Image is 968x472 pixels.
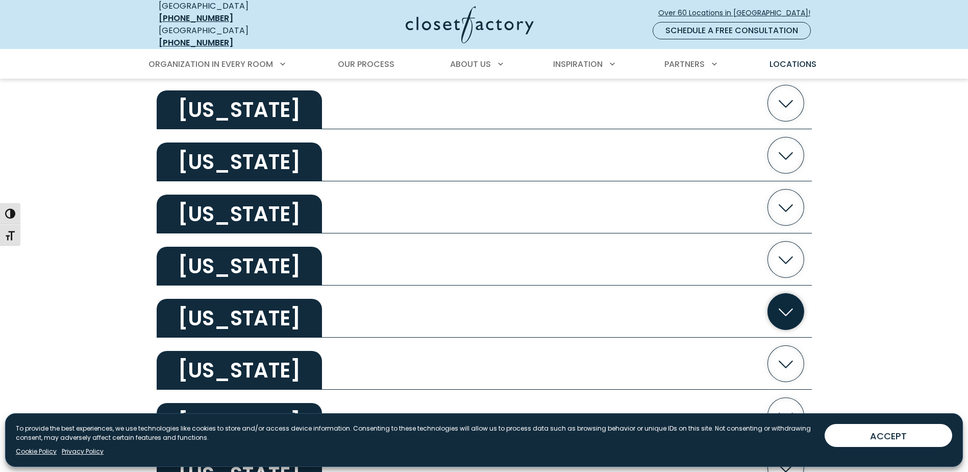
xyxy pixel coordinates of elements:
[148,58,273,70] span: Organization in Every Room
[157,195,322,233] h2: [US_STATE]
[157,286,812,338] button: [US_STATE]
[553,58,603,70] span: Inspiration
[664,58,705,70] span: Partners
[157,233,812,286] button: [US_STATE]
[141,50,827,79] nav: Primary Menu
[16,447,57,456] a: Cookie Policy
[406,6,534,43] img: Closet Factory Logo
[157,247,322,286] h2: [US_STATE]
[157,181,812,233] button: [US_STATE]
[653,22,811,39] a: Schedule a Free Consultation
[159,37,233,49] a: [PHONE_NUMBER]
[157,143,322,181] h2: [US_STATE]
[157,403,322,442] h2: [US_STATE]
[450,58,491,70] span: About Us
[62,447,104,456] a: Privacy Policy
[16,424,816,442] p: To provide the best experiences, we use technologies like cookies to store and/or access device i...
[157,351,322,390] h2: [US_STATE]
[157,299,322,338] h2: [US_STATE]
[159,12,233,24] a: [PHONE_NUMBER]
[658,4,819,22] a: Over 60 Locations in [GEOGRAPHIC_DATA]!
[658,8,818,18] span: Over 60 Locations in [GEOGRAPHIC_DATA]!
[770,58,816,70] span: Locations
[157,77,812,129] button: [US_STATE]
[157,390,812,442] button: [US_STATE]
[338,58,394,70] span: Our Process
[157,90,322,129] h2: [US_STATE]
[157,129,812,181] button: [US_STATE]
[159,25,307,49] div: [GEOGRAPHIC_DATA]
[157,338,812,390] button: [US_STATE]
[825,424,952,447] button: ACCEPT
